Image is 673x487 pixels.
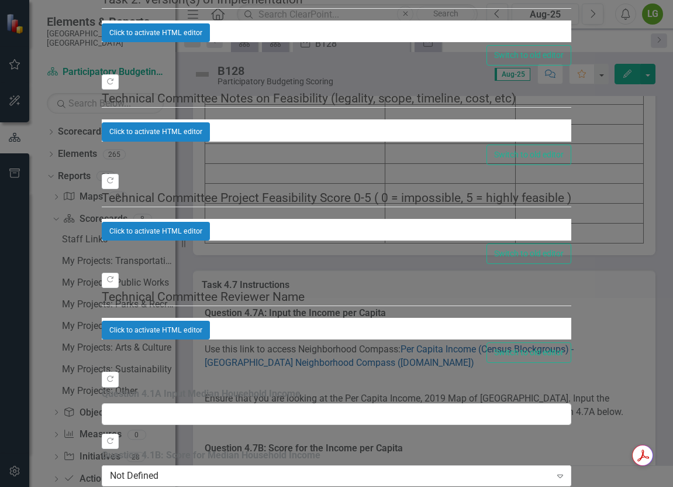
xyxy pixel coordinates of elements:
button: Switch to old editor [486,45,571,66]
label: Question 4.1B: Score for Median Household Income [102,449,571,462]
button: Switch to old editor [486,243,571,264]
button: Switch to old editor [486,342,571,363]
div: Not Defined [110,469,551,483]
button: Click to activate HTML editor [102,122,210,141]
legend: Technical Committee Notes on Feasibility (legality, scope, timeline, cost, etc) [102,90,571,108]
label: Question 4.1A Input Median Household Income [102,387,571,401]
legend: Technical Committee Project Feasibility Score 0-5 ( 0 = impossible, 5 = highly feasible ) [102,189,571,207]
button: Switch to old editor [486,145,571,165]
legend: Technical Committee Reviewer Name [102,288,571,306]
button: Click to activate HTML editor [102,23,210,42]
button: Click to activate HTML editor [102,222,210,241]
button: Click to activate HTML editor [102,321,210,339]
